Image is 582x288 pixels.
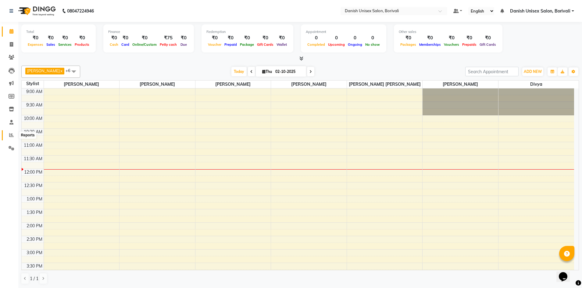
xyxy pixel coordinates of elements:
[30,275,38,282] span: 1 / 1
[60,68,62,73] a: x
[442,42,461,47] span: Vouchers
[346,42,364,47] span: Ongoing
[23,156,44,162] div: 11:30 AM
[45,34,57,41] div: ₹0
[25,223,44,229] div: 2:00 PM
[364,34,381,41] div: 0
[231,67,247,76] span: Today
[26,34,45,41] div: ₹0
[327,42,346,47] span: Upcoming
[67,2,94,20] b: 08047224946
[275,34,288,41] div: ₹0
[206,29,288,34] div: Redemption
[44,81,120,88] span: [PERSON_NAME]
[461,34,478,41] div: ₹0
[498,81,574,88] span: Divya
[120,42,131,47] span: Card
[306,42,327,47] span: Completed
[275,42,288,47] span: Wallet
[179,42,188,47] span: Due
[418,42,442,47] span: Memberships
[25,102,44,108] div: 9:30 AM
[25,263,44,269] div: 3:30 PM
[57,42,73,47] span: Services
[346,34,364,41] div: 0
[131,34,158,41] div: ₹0
[195,81,271,88] span: [PERSON_NAME]
[158,42,178,47] span: Petty cash
[306,29,381,34] div: Appointment
[16,2,57,20] img: logo
[206,42,223,47] span: Voucher
[478,42,498,47] span: Gift Cards
[347,81,423,88] span: [PERSON_NAME] [PERSON_NAME]
[23,142,44,149] div: 11:00 AM
[158,34,178,41] div: ₹75
[423,81,498,88] span: [PERSON_NAME]
[364,42,381,47] span: No show
[19,131,36,139] div: Reports
[25,236,44,243] div: 2:30 PM
[556,264,576,282] iframe: chat widget
[261,69,273,74] span: Thu
[25,250,44,256] div: 3:00 PM
[27,68,60,73] span: [PERSON_NAME]
[238,34,255,41] div: ₹0
[108,42,120,47] span: Cash
[108,34,120,41] div: ₹0
[25,209,44,216] div: 1:30 PM
[327,34,346,41] div: 0
[23,169,44,175] div: 12:00 PM
[524,69,542,74] span: ADD NEW
[23,115,44,122] div: 10:00 AM
[273,67,304,76] input: 2025-10-02
[465,67,519,76] input: Search Appointment
[120,34,131,41] div: ₹0
[73,42,91,47] span: Products
[178,34,189,41] div: ₹0
[108,29,189,34] div: Finance
[26,29,91,34] div: Total
[522,67,543,76] button: ADD NEW
[25,196,44,202] div: 1:00 PM
[255,34,275,41] div: ₹0
[418,34,442,41] div: ₹0
[120,81,195,88] span: [PERSON_NAME]
[66,68,75,73] span: +6
[510,8,570,14] span: Danish Unisex Salon, Borivali
[223,42,238,47] span: Prepaid
[45,42,57,47] span: Sales
[73,34,91,41] div: ₹0
[461,42,478,47] span: Prepaids
[478,34,498,41] div: ₹0
[306,34,327,41] div: 0
[57,34,73,41] div: ₹0
[399,42,418,47] span: Packages
[23,129,44,135] div: 10:30 AM
[131,42,158,47] span: Online/Custom
[206,34,223,41] div: ₹0
[23,182,44,189] div: 12:30 PM
[223,34,238,41] div: ₹0
[442,34,461,41] div: ₹0
[271,81,347,88] span: [PERSON_NAME]
[238,42,255,47] span: Package
[25,88,44,95] div: 9:00 AM
[26,42,45,47] span: Expenses
[22,81,44,87] div: Stylist
[399,34,418,41] div: ₹0
[399,29,498,34] div: Other sales
[255,42,275,47] span: Gift Cards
